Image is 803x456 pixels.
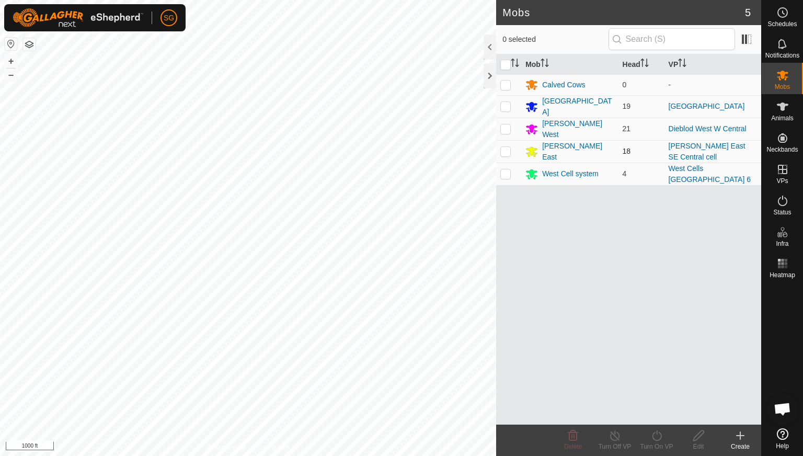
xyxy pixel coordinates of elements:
a: [GEOGRAPHIC_DATA] [669,102,745,110]
div: [PERSON_NAME] West [542,118,614,140]
p-sorticon: Activate to sort [541,60,549,69]
span: Mobs [775,84,790,90]
div: [GEOGRAPHIC_DATA] [542,96,614,118]
div: Create [719,442,761,451]
span: Notifications [765,52,799,59]
button: + [5,55,17,67]
span: Help [776,443,789,449]
span: Schedules [767,21,797,27]
p-sorticon: Activate to sort [678,60,686,69]
span: Delete [564,443,582,450]
th: Mob [521,54,618,75]
a: Privacy Policy [207,442,246,452]
span: 0 [623,81,627,89]
img: Gallagher Logo [13,8,143,27]
button: Map Layers [23,38,36,51]
input: Search (S) [609,28,735,50]
th: VP [664,54,761,75]
button: Reset Map [5,38,17,50]
div: West Cell system [542,168,599,179]
div: Turn On VP [636,442,678,451]
p-sorticon: Activate to sort [640,60,649,69]
span: Neckbands [766,146,798,153]
span: 5 [745,5,751,20]
div: [PERSON_NAME] East [542,141,614,163]
a: Dieblod West W Central [669,124,747,133]
span: Animals [771,115,794,121]
span: Heatmap [770,272,795,278]
span: 4 [623,169,627,178]
span: VPs [776,178,788,184]
a: [PERSON_NAME] East SE Central cell [669,142,745,161]
span: 18 [623,147,631,155]
a: Help [762,424,803,453]
span: Status [773,209,791,215]
span: 21 [623,124,631,133]
h2: Mobs [502,6,745,19]
span: SG [164,13,174,24]
div: Calved Cows [542,79,585,90]
a: Contact Us [258,442,289,452]
p-sorticon: Activate to sort [511,60,519,69]
div: Turn Off VP [594,442,636,451]
a: West Cells [GEOGRAPHIC_DATA] 6 [669,164,751,184]
div: Open chat [767,393,798,425]
span: 19 [623,102,631,110]
span: 0 selected [502,34,608,45]
span: Infra [776,241,788,247]
td: - [664,74,761,95]
div: Edit [678,442,719,451]
button: – [5,69,17,81]
th: Head [618,54,664,75]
